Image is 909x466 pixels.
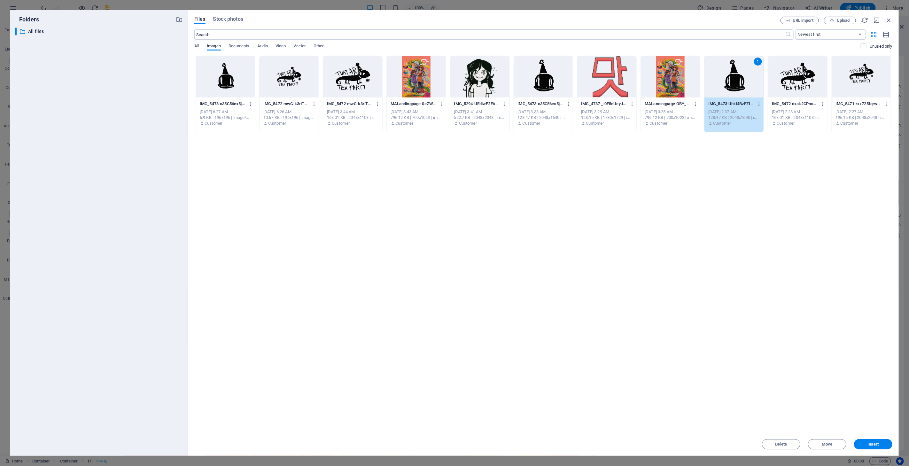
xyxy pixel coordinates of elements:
span: Documents [229,42,250,51]
div: 163.01 KB | 2048x1103 | image/png [327,115,378,120]
p: IMG_5473-o35C56cx5jkD0SeXu-Iezg.png [518,101,563,107]
i: Create new folder [176,16,183,23]
p: Customer [777,120,795,126]
div: 196.15 KB | 2048x2048 | image/png [835,115,887,120]
span: Images [207,42,221,51]
div: [DATE] 3:44 AM [327,109,378,115]
p: Displays only files that are not in use on the website. Files added during this session can still... [870,43,892,49]
button: Insert [854,439,892,449]
p: All files [28,28,171,35]
div: [DATE] 3:38 AM [518,109,569,115]
button: Upload [824,17,856,24]
span: Audio [257,42,268,51]
p: IMG_5473-o35C56cx5jkD0SeXu-Iezg-0aSmd714dhCro92cfDPYUg.png [200,101,245,107]
i: Reload [861,17,868,24]
p: Customer [332,120,350,126]
div: [DATE] 2:28 AM [772,109,823,115]
div: [DATE] 2:37 AM [708,109,760,115]
p: Folders [15,15,39,24]
div: 1 [754,58,762,66]
div: 128.47 KB | 2048x1640 | image/png [708,115,760,120]
span: Video [276,42,286,51]
div: [DATE] 6:27 AM [200,109,251,115]
p: IMG_5294-UEdlwF2FAzfmHcpzP3tAxw.png [454,101,500,107]
p: Customer [523,120,540,126]
p: Customer [395,120,413,126]
p: IMG_5472-mwG-k3riTM49ORMGDvlDMw.png [327,101,372,107]
div: [DATE] 3:25 AM [645,109,696,115]
div: [DATE] 6:26 AM [263,109,315,115]
span: Delete [775,442,787,446]
span: Vector [294,42,306,51]
div: [DATE] 3:29 AM [581,109,633,115]
i: Minimize [873,17,880,24]
p: Customer [586,120,604,126]
p: IMG_5473-Uhkl4BzFZtP08t4qAt81cw.png [708,101,754,107]
p: Customer [459,120,477,126]
p: Customer [840,120,858,126]
div: 6.9 KB | 196x196 | image/png [200,115,251,120]
span: All [194,42,199,51]
p: MALandingpage-0eZWiaxDNaRwnQwY_IXZsg.PNG [391,101,436,107]
div: 10.67 KB | 196x196 | image/png [263,115,315,120]
i: Close [885,17,892,24]
span: Other [314,42,324,51]
span: Move [822,442,832,446]
div: 522.7 KB | 2048x2048 | image/png [454,115,506,120]
div: 796.12 KB | 700x1023 | image/png [645,115,696,120]
div: [DATE] 3:41 AM [454,109,506,115]
p: Customer [650,120,668,126]
div: ​ [15,27,17,35]
p: Customer [205,120,222,126]
p: MALandingpage-OBY_GSxGLCB1RPVmq0OtIg.PNG [645,101,690,107]
p: Customer [713,120,731,126]
span: URL import [793,19,813,22]
div: [DATE] 3:43 AM [391,109,442,115]
p: IMG_5472-dxak2CPnxzJ2jYTX4bCh6A.png [772,101,817,107]
span: Files [194,15,206,23]
div: 796.12 KB | 700x1023 | image/png [391,115,442,120]
div: 128.15 KB | 1780x1729 | image/png [581,115,633,120]
button: URL import [781,17,819,24]
span: Stock photos [213,15,243,23]
p: IMG_5472-mwG-k3riTM49ORMGDvlDMw-IUiCPZC7Uw4tT0Vwng42OA.png [263,101,309,107]
div: 128.47 KB | 2048x1640 | image/png [518,115,569,120]
p: Customer [268,120,286,126]
span: Insert [868,442,879,446]
p: IMG_4737-_i0F5cUeyJ9UEfOf3UcTlw.png [581,101,626,107]
div: [DATE] 2:27 AM [835,109,887,115]
button: Delete [762,439,800,449]
button: Move [808,439,846,449]
div: 163.01 KB | 2048x1103 | image/png [772,115,823,120]
span: Upload [837,19,850,22]
input: Search [194,29,785,40]
p: IMG_5471-rxx725fqrw46_vDuau4TPQ.png [835,101,881,107]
